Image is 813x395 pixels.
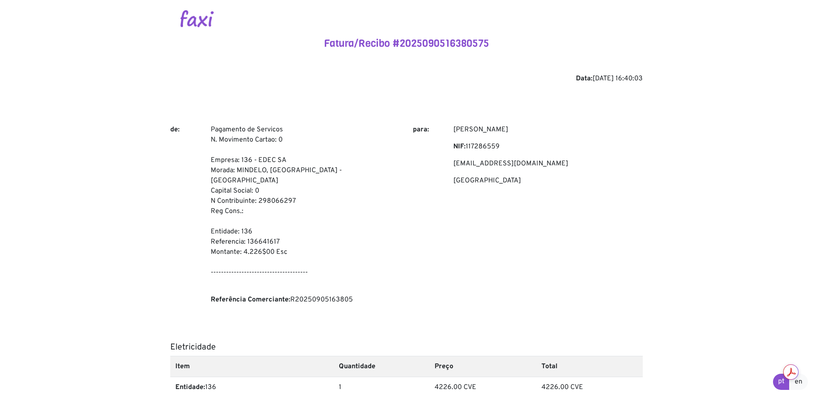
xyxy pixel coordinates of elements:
b: para: [413,125,429,134]
div: [DATE] 16:40:03 [170,74,643,84]
th: Preço [429,356,536,377]
th: Total [536,356,643,377]
p: R20250905163805 [211,295,400,305]
p: 136 [175,382,329,392]
b: Referência Comerciante: [211,296,290,304]
th: Quantidade [334,356,430,377]
p: Pagamento de Servicos N. Movimento Cartao: 0 Empresa: 136 - EDEC SA Morada: MINDELO, [GEOGRAPHIC_... [211,125,400,288]
p: [EMAIL_ADDRESS][DOMAIN_NAME] [453,159,643,169]
a: en [789,374,808,390]
a: pt [773,374,790,390]
p: [PERSON_NAME] [453,125,643,135]
b: Entidade: [175,383,205,392]
h4: Fatura/Recibo #2025090516380575 [170,37,643,50]
h5: Eletricidade [170,342,643,352]
p: 117286559 [453,142,643,152]
b: NIF: [453,142,466,151]
b: de: [170,125,180,134]
th: Item [170,356,334,377]
p: [GEOGRAPHIC_DATA] [453,176,643,186]
b: Data: [576,74,593,83]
